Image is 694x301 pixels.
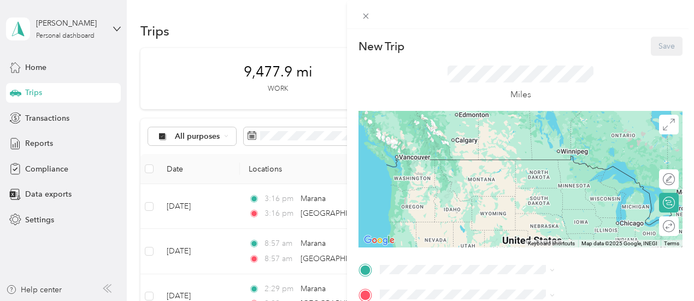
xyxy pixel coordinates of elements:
[361,233,397,247] img: Google
[361,233,397,247] a: Open this area in Google Maps (opens a new window)
[358,39,404,54] p: New Trip
[510,88,531,102] p: Miles
[633,240,694,301] iframe: Everlance-gr Chat Button Frame
[528,240,575,247] button: Keyboard shortcuts
[581,240,657,246] span: Map data ©2025 Google, INEGI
